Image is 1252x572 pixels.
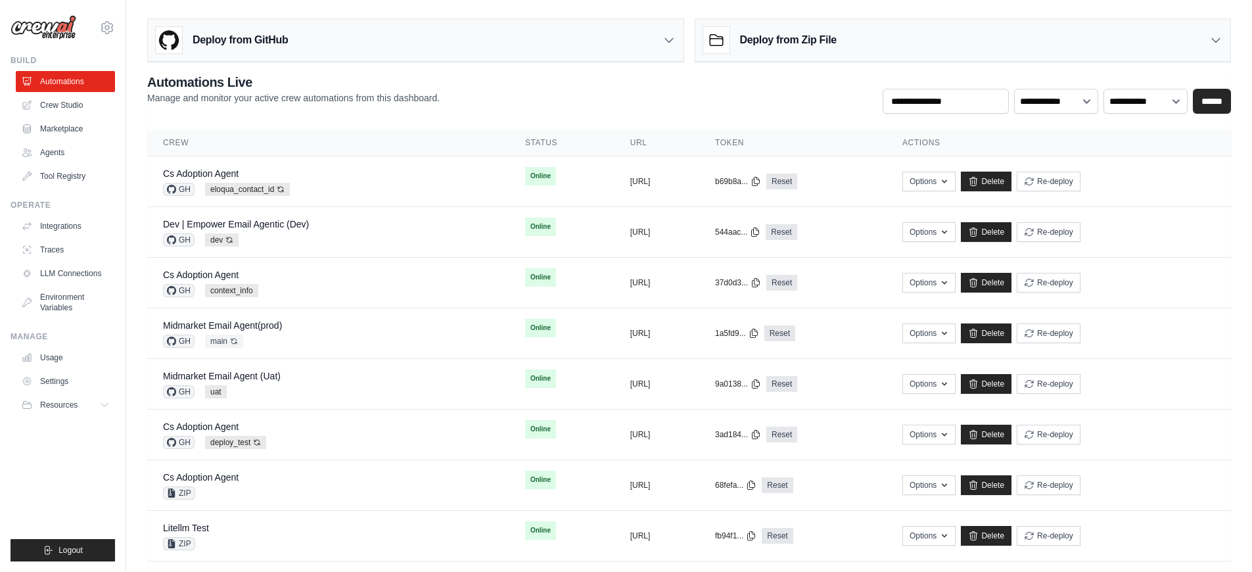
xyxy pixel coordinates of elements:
[205,385,227,398] span: uat
[961,273,1011,293] a: Delete
[11,55,115,66] div: Build
[205,436,266,449] span: deploy_test
[1017,172,1080,191] button: Re-deploy
[193,32,288,48] h3: Deploy from GitHub
[16,142,115,163] a: Agents
[1017,475,1080,495] button: Re-deploy
[961,323,1011,343] a: Delete
[205,183,290,196] span: eloqua_contact_id
[715,328,759,339] button: 1a5fd9...
[16,166,115,187] a: Tool Registry
[525,420,556,439] span: Online
[163,168,239,179] a: Cs Adoption Agent
[11,15,76,40] img: Logo
[147,91,440,105] p: Manage and monitor your active crew automations from this dashboard.
[766,224,797,240] a: Reset
[525,218,556,236] span: Online
[147,130,509,156] th: Crew
[715,531,756,541] button: fb94f1...
[961,222,1011,242] a: Delete
[762,528,793,544] a: Reset
[1017,425,1080,444] button: Re-deploy
[163,270,239,280] a: Cs Adoption Agent
[525,319,556,337] span: Online
[715,176,761,187] button: b69b8a...
[16,216,115,237] a: Integrations
[16,118,115,139] a: Marketplace
[163,421,239,432] a: Cs Adoption Agent
[525,521,556,540] span: Online
[163,436,195,449] span: GH
[163,537,195,550] span: ZIP
[902,374,956,394] button: Options
[163,371,281,381] a: Midmarket Email Agent (Uat)
[1017,222,1080,242] button: Re-deploy
[1017,323,1080,343] button: Re-deploy
[163,233,195,247] span: GH
[16,347,115,368] a: Usage
[163,523,209,533] a: Litellm Test
[11,200,115,210] div: Operate
[902,475,956,495] button: Options
[525,471,556,489] span: Online
[525,369,556,388] span: Online
[902,273,956,293] button: Options
[961,374,1011,394] a: Delete
[58,545,83,556] span: Logout
[163,284,195,297] span: GH
[961,475,1011,495] a: Delete
[163,219,309,229] a: Dev | Empower Email Agentic (Dev)
[163,487,195,500] span: ZIP
[16,263,115,284] a: LLM Connections
[902,323,956,343] button: Options
[762,477,793,493] a: Reset
[525,167,556,185] span: Online
[902,526,956,546] button: Options
[902,172,956,191] button: Options
[715,227,760,237] button: 544aac...
[1017,273,1080,293] button: Re-deploy
[16,239,115,260] a: Traces
[715,429,761,440] button: 3ad184...
[163,472,239,483] a: Cs Adoption Agent
[16,71,115,92] a: Automations
[163,320,282,331] a: Midmarket Email Agent(prod)
[715,480,756,490] button: 68fefa...
[16,394,115,416] button: Resources
[16,95,115,116] a: Crew Studio
[766,376,797,392] a: Reset
[156,27,182,53] img: GitHub Logo
[715,277,761,288] button: 37d0d3...
[163,183,195,196] span: GH
[902,222,956,242] button: Options
[40,400,78,410] span: Resources
[740,32,837,48] h3: Deploy from Zip File
[766,275,797,291] a: Reset
[887,130,1231,156] th: Actions
[1017,526,1080,546] button: Re-deploy
[699,130,887,156] th: Token
[764,325,795,341] a: Reset
[961,526,1011,546] a: Delete
[525,268,556,287] span: Online
[509,130,614,156] th: Status
[961,172,1011,191] a: Delete
[16,287,115,318] a: Environment Variables
[147,73,440,91] h2: Automations Live
[163,385,195,398] span: GH
[715,379,761,389] button: 9a0138...
[205,335,243,348] span: main
[16,371,115,392] a: Settings
[614,130,699,156] th: URL
[163,335,195,348] span: GH
[11,539,115,561] button: Logout
[205,284,258,297] span: context_info
[961,425,1011,444] a: Delete
[205,233,239,247] span: dev
[766,174,797,189] a: Reset
[902,425,956,444] button: Options
[766,427,797,442] a: Reset
[11,331,115,342] div: Manage
[1017,374,1080,394] button: Re-deploy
